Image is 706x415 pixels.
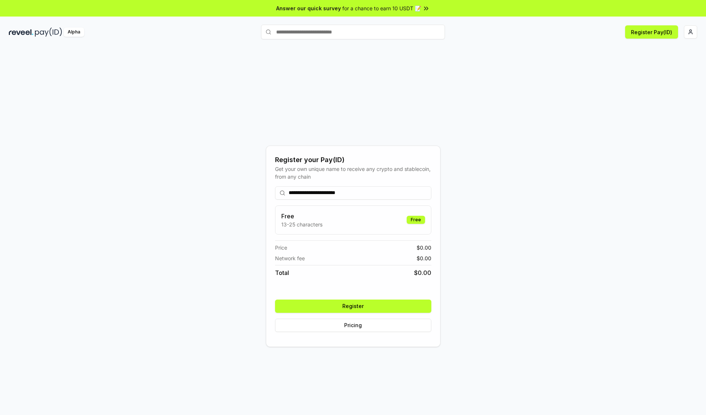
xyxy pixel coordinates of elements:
[35,28,62,37] img: pay_id
[276,4,341,12] span: Answer our quick survey
[281,221,322,228] p: 13-25 characters
[625,25,678,39] button: Register Pay(ID)
[275,155,431,165] div: Register your Pay(ID)
[417,254,431,262] span: $ 0.00
[414,268,431,277] span: $ 0.00
[417,244,431,251] span: $ 0.00
[407,216,425,224] div: Free
[275,300,431,313] button: Register
[275,244,287,251] span: Price
[275,254,305,262] span: Network fee
[342,4,421,12] span: for a chance to earn 10 USDT 📝
[275,268,289,277] span: Total
[64,28,84,37] div: Alpha
[9,28,33,37] img: reveel_dark
[275,319,431,332] button: Pricing
[281,212,322,221] h3: Free
[275,165,431,180] div: Get your own unique name to receive any crypto and stablecoin, from any chain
